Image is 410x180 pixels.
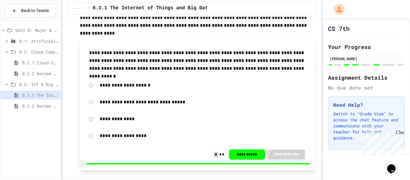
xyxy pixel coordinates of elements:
h2: Assignment Details [328,73,405,82]
span: ... [72,6,79,11]
span: Unit 8: Major & Emerging Technologies [16,27,58,33]
div: Chat with us now!Close [2,2,41,38]
span: 8.3.2 Review - The Internet of Things and Big Data [22,103,58,109]
span: 8.2.1 Cloud Computing: Transforming the Digital World [22,59,58,66]
span: 8.3: IoT & Big Data [19,81,58,87]
span: 8.1: Artificial Intelligence Basics [19,38,58,44]
span: 8.3.1 The Internet of Things and Big Data: Our Connected Digital World [22,92,58,98]
h3: Need Help? [333,101,399,108]
span: 8.3.1 The Internet of Things and Big Data: Our Connected Digital World [93,5,294,12]
span: 8.2.2 Review - Cloud Computing [22,70,58,77]
iframe: chat widget [385,156,404,174]
span: / [88,6,90,11]
div: My Account [327,2,346,16]
iframe: chat widget [360,130,404,155]
div: No due date set [328,84,405,91]
span: Back to Teams [21,8,49,14]
h1: CS 7th [328,24,350,33]
p: Switch to "Grade View" to access the chat feature and communicate with your teacher for help and ... [333,111,399,141]
span: 8.2: Cloud Computing [19,49,58,55]
span: / [81,6,83,11]
h2: Your Progress [328,43,405,51]
div: [PERSON_NAME] [330,56,403,61]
